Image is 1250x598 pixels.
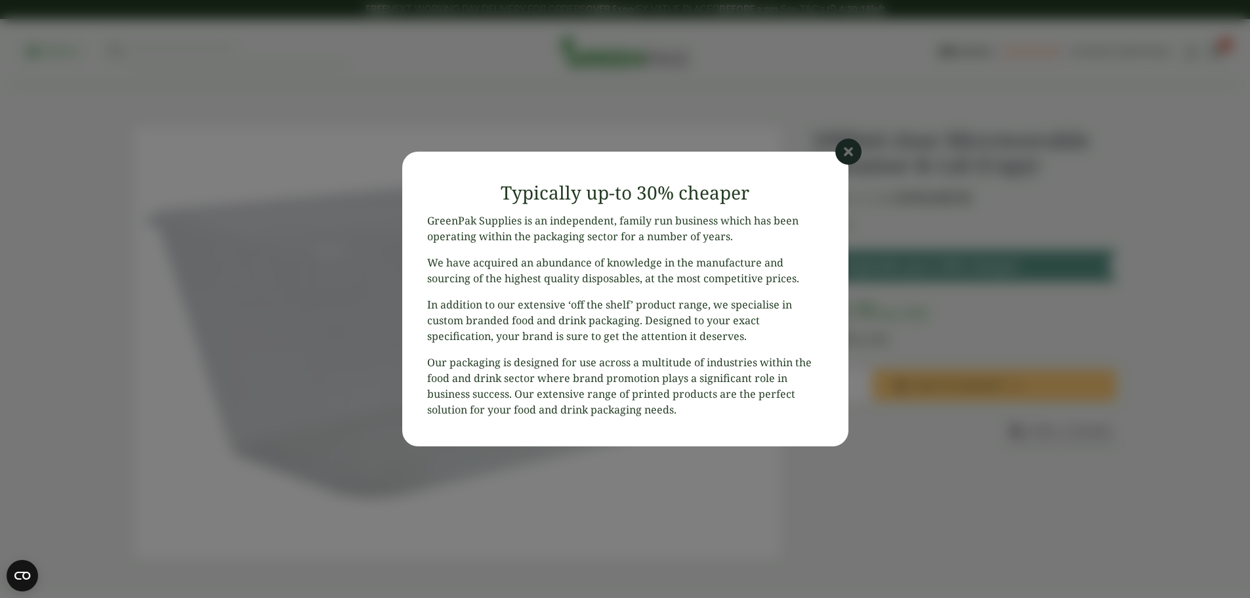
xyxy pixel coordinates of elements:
[427,182,823,204] h3: Typically up-to 30% cheaper
[7,560,38,591] button: Open CMP widget
[427,213,823,244] p: GreenPak Supplies is an independent, family run business which has been operating within the pack...
[427,255,823,286] p: We have acquired an abundance of knowledge in the manufacture and sourcing of the highest quality...
[427,354,823,417] p: Our packaging is designed for use across a multitude of industries within the food and drink sect...
[427,297,823,344] p: In addition to our extensive ‘off the shelf’ product range, we specialise in custom branded food ...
